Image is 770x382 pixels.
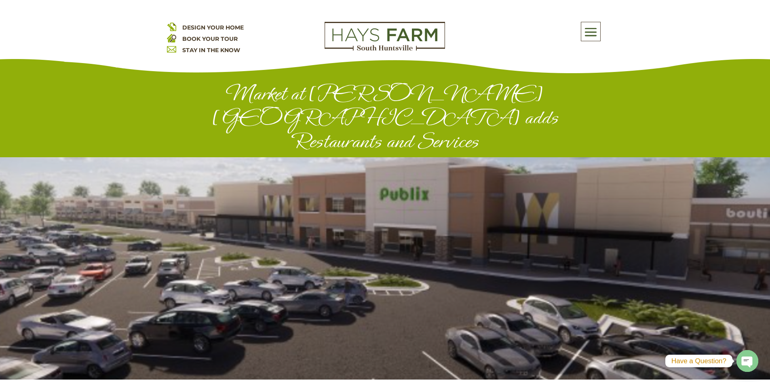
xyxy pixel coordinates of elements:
a: STAY IN THE KNOW [182,46,240,54]
img: book your home tour [167,33,176,42]
img: Logo [325,22,445,51]
a: BOOK YOUR TOUR [182,35,238,42]
h1: Market at [PERSON_NAME][GEOGRAPHIC_DATA] adds Restaurants and Services [167,82,603,157]
a: hays farm homes huntsville development [325,45,445,53]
